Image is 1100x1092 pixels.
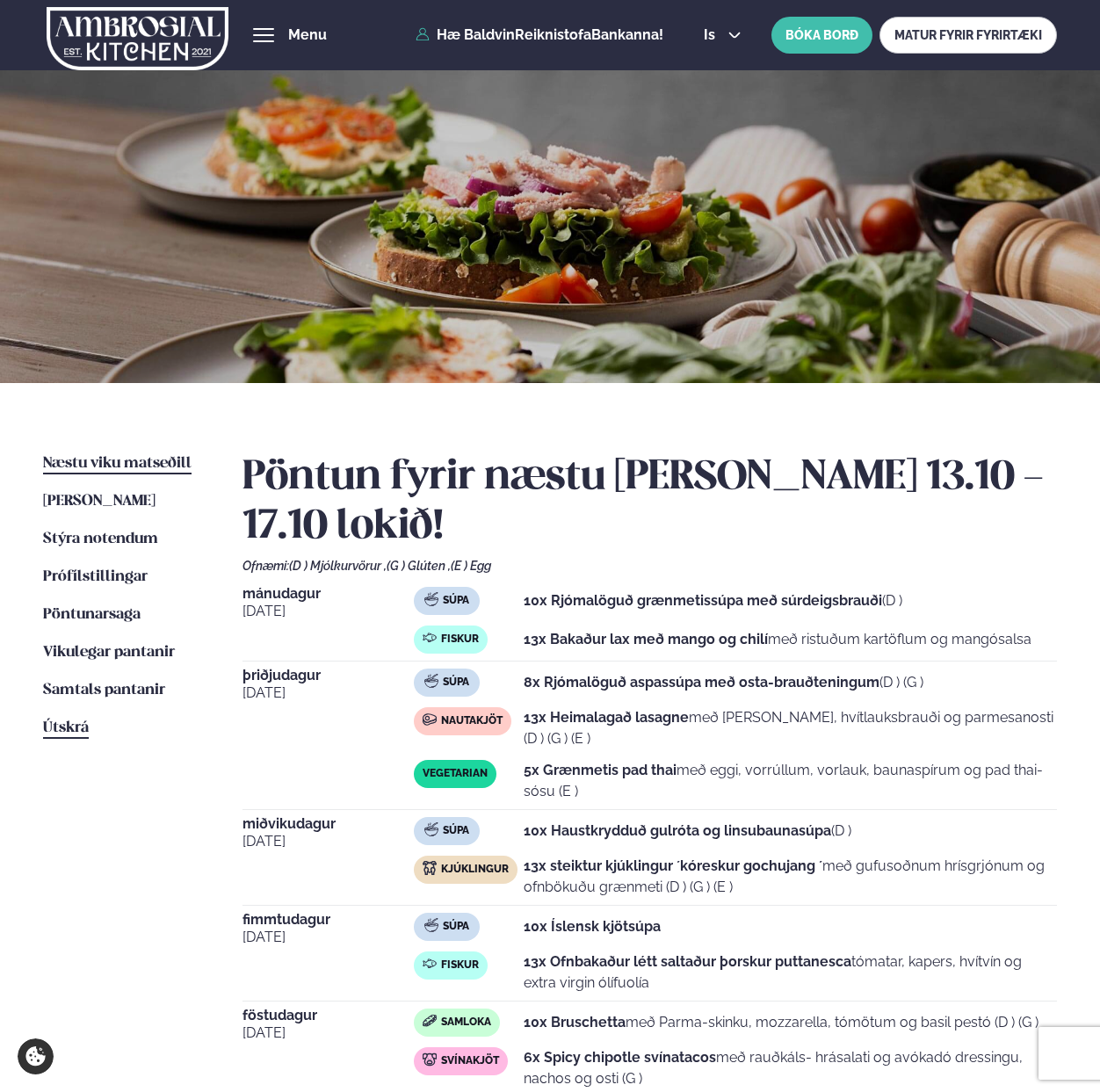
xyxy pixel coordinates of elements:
p: með rauðkáls- hrásalati og avókadó dressingu, nachos og osti (G ) [524,1047,1057,1089]
p: (D ) [524,590,902,611]
span: föstudagur [242,1009,415,1023]
img: soup.svg [424,674,438,688]
a: MATUR FYRIR FYRIRTÆKI [879,17,1057,54]
span: Súpa [443,824,469,838]
span: [DATE] [242,601,415,622]
span: Samloka [441,1016,491,1030]
span: [DATE] [242,683,415,704]
p: með gufusoðnum hrísgrjónum og ofnbökuðu grænmeti (D ) (G ) (E ) [524,856,1057,898]
a: Pöntunarsaga [43,604,141,626]
strong: 13x Ofnbakaður létt saltaður þorskur puttanesca [524,953,851,970]
p: tómatar, kapers, hvítvín og extra virgin ólífuolía [524,951,1057,994]
span: miðvikudagur [242,817,415,831]
span: is [704,28,720,42]
strong: 10x Rjómalöguð grænmetissúpa með súrdeigsbrauði [524,592,882,609]
h2: Pöntun fyrir næstu [PERSON_NAME] 13.10 - 17.10 lokið! [242,453,1057,552]
a: [PERSON_NAME] [43,491,156,512]
span: (E ) Egg [451,559,491,573]
button: is [690,28,756,42]
button: hamburger [253,25,274,46]
span: [DATE] [242,927,415,948]
span: Pöntunarsaga [43,607,141,622]
span: Nautakjöt [441,714,503,728]
span: Vikulegar pantanir [43,645,175,660]
strong: 13x Bakaður lax með mango og chilí [524,631,768,647]
img: soup.svg [424,918,438,932]
div: Ofnæmi: [242,559,1057,573]
span: Prófílstillingar [43,569,148,584]
a: Prófílstillingar [43,567,148,588]
span: mánudagur [242,587,415,601]
strong: 10x Íslensk kjötsúpa [524,918,661,935]
img: fish.svg [423,957,437,971]
span: Stýra notendum [43,532,158,546]
span: Súpa [443,594,469,608]
strong: 8x Rjómalöguð aspassúpa með osta-brauðteningum [524,674,879,691]
span: [DATE] [242,831,415,852]
img: chicken.svg [423,861,437,875]
a: Stýra notendum [43,529,158,550]
strong: 10x Bruschetta [524,1014,626,1031]
a: Hæ BaldvinReiknistofaBankanna! [416,27,663,43]
strong: 5x Grænmetis pad thai [524,762,677,778]
img: fish.svg [423,631,437,645]
span: Fiskur [441,958,479,973]
span: Útskrá [43,720,89,735]
img: beef.svg [423,712,437,727]
span: þriðjudagur [242,669,415,683]
p: með eggi, vorrúllum, vorlauk, baunaspírum og pad thai-sósu (E ) [524,760,1057,802]
p: með [PERSON_NAME], hvítlauksbrauði og parmesanosti (D ) (G ) (E ) [524,707,1057,749]
a: Samtals pantanir [43,680,165,701]
span: Fiskur [441,633,479,647]
span: Næstu viku matseðill [43,456,192,471]
a: Útskrá [43,718,89,739]
span: [DATE] [242,1023,415,1044]
img: soup.svg [424,822,438,836]
span: (D ) Mjólkurvörur , [289,559,387,573]
p: (D ) [524,821,851,842]
span: Kjúklingur [441,863,509,877]
a: Næstu viku matseðill [43,453,192,474]
span: [PERSON_NAME] [43,494,156,509]
strong: 13x steiktur kjúklingur ´kóreskur gochujang ´ [524,857,822,874]
span: fimmtudagur [242,913,415,927]
span: Vegetarian [423,767,488,781]
strong: 10x Haustkrydduð gulróta og linsubaunasúpa [524,822,831,839]
span: Súpa [443,920,469,934]
p: (D ) (G ) [524,672,923,693]
span: Súpa [443,676,469,690]
img: pork.svg [423,1052,437,1067]
img: sandwich-new-16px.svg [423,1015,437,1027]
strong: 6x Spicy chipotle svínatacos [524,1049,716,1066]
a: Vikulegar pantanir [43,642,175,663]
button: BÓKA BORÐ [771,17,872,54]
img: soup.svg [424,592,438,606]
span: Samtals pantanir [43,683,165,698]
img: logo [47,3,228,75]
strong: 13x Heimalagað lasagne [524,709,689,726]
span: (G ) Glúten , [387,559,451,573]
p: með Parma-skinku, mozzarella, tómötum og basil pestó (D ) (G ) [524,1012,1038,1033]
p: með ristuðum kartöflum og mangósalsa [524,629,1031,650]
span: Svínakjöt [441,1054,499,1068]
a: Cookie settings [18,1038,54,1074]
